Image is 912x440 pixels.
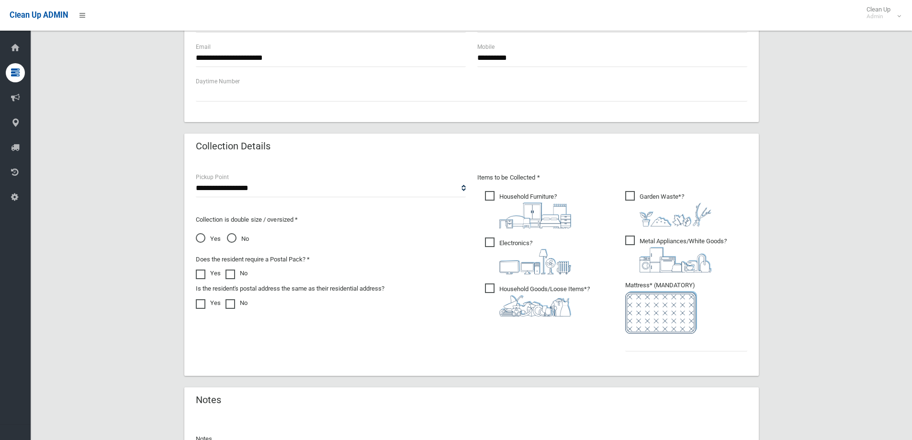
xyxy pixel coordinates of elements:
span: Yes [196,233,221,245]
label: No [225,297,248,309]
span: Household Goods/Loose Items* [485,283,590,316]
label: Yes [196,268,221,279]
i: ? [499,285,590,316]
label: Does the resident require a Postal Pack? * [196,254,310,265]
small: Admin [867,13,890,20]
img: 394712a680b73dbc3d2a6a3a7ffe5a07.png [499,249,571,274]
header: Notes [184,391,233,409]
img: 36c1b0289cb1767239cdd3de9e694f19.png [640,247,711,272]
span: Metal Appliances/White Goods [625,236,727,272]
label: No [225,268,248,279]
span: Electronics [485,237,571,274]
img: e7408bece873d2c1783593a074e5cb2f.png [625,291,697,334]
span: Household Furniture [485,191,571,228]
label: Is the resident's postal address the same as their residential address? [196,283,384,294]
img: 4fd8a5c772b2c999c83690221e5242e0.png [640,203,711,226]
i: ? [640,193,711,226]
span: Garden Waste* [625,191,711,226]
p: Collection is double size / oversized * [196,214,466,226]
p: Items to be Collected * [477,172,747,183]
i: ? [499,193,571,228]
i: ? [640,237,727,272]
span: Mattress* (MANDATORY) [625,282,747,334]
label: Yes [196,297,221,309]
i: ? [499,239,571,274]
span: Clean Up [862,6,900,20]
span: No [227,233,249,245]
span: Clean Up ADMIN [10,11,68,20]
img: b13cc3517677393f34c0a387616ef184.png [499,295,571,316]
header: Collection Details [184,137,282,156]
img: aa9efdbe659d29b613fca23ba79d85cb.png [499,203,571,228]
